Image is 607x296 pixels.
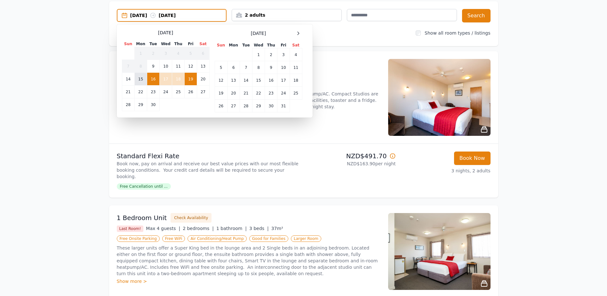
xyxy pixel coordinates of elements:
th: Sat [290,42,302,48]
div: Show more > [117,278,380,284]
td: 24 [159,86,172,98]
button: Book Now [454,152,491,165]
td: 12 [185,60,197,73]
td: 28 [240,100,252,112]
span: 3 beds | [249,226,269,231]
td: 4 [172,47,185,60]
span: Free Cancellation until ... [117,183,171,190]
p: These larger units offer a Super King bed in the lounge area and 2 Single beds in an adjoining be... [117,245,380,277]
button: Check Availability [171,213,212,223]
td: 27 [227,100,240,112]
td: 16 [147,73,159,86]
div: 2 adults [232,12,341,18]
td: 30 [265,100,277,112]
td: 7 [240,61,252,74]
td: 10 [277,61,290,74]
span: 37m² [271,226,283,231]
td: 17 [277,74,290,87]
p: NZD$163.90 per night [306,160,396,167]
span: Free Onsite Parking [117,235,160,242]
td: 31 [277,100,290,112]
p: 3 nights, 2 adults [401,168,491,174]
td: 13 [227,74,240,87]
td: 25 [172,86,185,98]
td: 25 [290,87,302,100]
div: [DATE] [DATE] [130,12,226,19]
span: [DATE] [251,30,266,37]
td: 6 [227,61,240,74]
td: 26 [185,86,197,98]
td: 17 [159,73,172,86]
th: Tue [147,41,159,47]
td: 14 [122,73,134,86]
td: 3 [277,48,290,61]
span: Max 4 guests | [146,226,180,231]
td: 19 [215,87,227,100]
th: Wed [252,42,265,48]
td: 2 [147,47,159,60]
span: 1 bathroom | [216,226,247,231]
td: 21 [122,86,134,98]
td: 5 [185,47,197,60]
th: Thu [265,42,277,48]
td: 18 [290,74,302,87]
p: Book now, pay on arrival and receive our best value prices with our most flexible booking conditi... [117,160,301,180]
td: 14 [240,74,252,87]
td: 8 [134,60,147,73]
label: Show all room types / listings [425,30,490,36]
td: 18 [172,73,185,86]
th: Tue [240,42,252,48]
td: 27 [197,86,209,98]
td: 1 [252,48,265,61]
td: 7 [122,60,134,73]
td: 22 [134,86,147,98]
td: 23 [147,86,159,98]
td: 5 [215,61,227,74]
td: 20 [227,87,240,100]
td: 24 [277,87,290,100]
th: Fri [277,42,290,48]
th: Sat [197,41,209,47]
button: Search [462,9,491,22]
td: 6 [197,47,209,60]
td: 8 [252,61,265,74]
th: Mon [227,42,240,48]
td: 4 [290,48,302,61]
td: 9 [265,61,277,74]
td: 23 [265,87,277,100]
td: 28 [122,98,134,111]
td: 2 [265,48,277,61]
td: 15 [134,73,147,86]
th: Wed [159,41,172,47]
td: 29 [252,100,265,112]
td: 20 [197,73,209,86]
th: Sun [122,41,134,47]
td: 1 [134,47,147,60]
span: [DATE] [158,29,173,36]
td: 30 [147,98,159,111]
td: 15 [252,74,265,87]
th: Fri [185,41,197,47]
td: 26 [215,100,227,112]
span: Free WiFi [162,235,185,242]
td: 22 [252,87,265,100]
p: NZD$491.70 [306,152,396,160]
th: Thu [172,41,185,47]
th: Mon [134,41,147,47]
td: 16 [265,74,277,87]
span: 2 bedrooms | [183,226,214,231]
td: 12 [215,74,227,87]
td: 29 [134,98,147,111]
td: 11 [290,61,302,74]
td: 3 [159,47,172,60]
span: Good for Families [249,235,288,242]
span: Air Conditioning/Heat Pump [188,235,246,242]
span: Last Room! [117,226,144,232]
td: 19 [185,73,197,86]
td: 9 [147,60,159,73]
td: 21 [240,87,252,100]
td: 10 [159,60,172,73]
p: Standard Flexi Rate [117,152,301,160]
h3: 1 Bedroom Unit [117,213,167,222]
th: Sun [215,42,227,48]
